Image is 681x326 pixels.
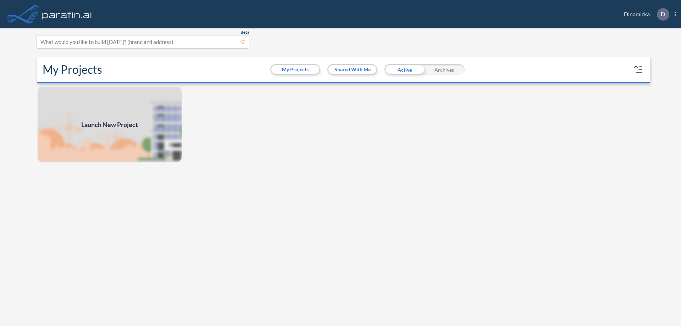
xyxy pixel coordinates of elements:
[240,29,249,35] span: Beta
[37,86,182,163] a: Launch New Project
[41,7,93,21] img: logo
[81,120,138,129] span: Launch New Project
[661,11,665,17] p: D
[271,65,319,74] button: My Projects
[37,86,182,163] img: add
[613,8,676,21] div: Dinamicka
[328,65,376,74] button: Shared With Me
[633,64,644,75] button: sort
[425,64,465,75] div: Archived
[43,63,102,76] h2: My Projects
[384,64,425,75] div: Active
